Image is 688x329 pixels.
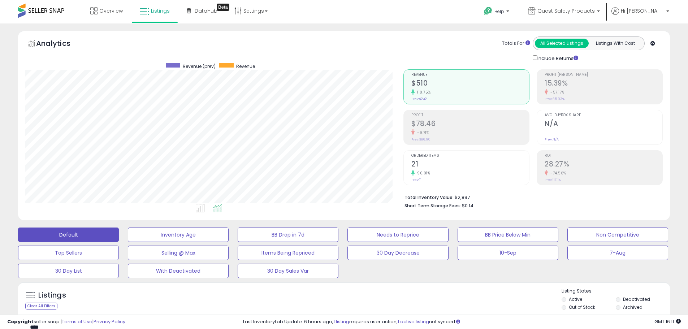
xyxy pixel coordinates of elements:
[183,63,216,69] span: Revenue (prev)
[62,318,92,325] a: Terms of Use
[94,318,125,325] a: Privacy Policy
[398,318,429,325] a: 1 active listing
[18,264,119,278] button: 30 Day List
[411,79,529,89] h2: $510
[535,39,589,48] button: All Selected Listings
[562,288,670,295] p: Listing States:
[347,228,448,242] button: Needs to Reprice
[411,178,421,182] small: Prev: 11
[151,7,170,14] span: Listings
[411,137,430,142] small: Prev: $86.90
[567,246,668,260] button: 7-Aug
[545,120,662,129] h2: N/A
[128,246,229,260] button: Selling @ Max
[494,8,504,14] span: Help
[484,7,493,16] i: Get Help
[404,192,657,201] li: $2,897
[411,120,529,129] h2: $78.46
[567,228,668,242] button: Non Competitive
[18,228,119,242] button: Default
[588,39,642,48] button: Listings With Cost
[411,73,529,77] span: Revenue
[621,7,664,14] span: Hi [PERSON_NAME]
[458,228,558,242] button: BB Price Below Min
[238,264,338,278] button: 30 Day Sales Var
[333,318,349,325] a: 1 listing
[7,319,125,325] div: seller snap | |
[623,304,642,310] label: Archived
[238,228,338,242] button: BB Drop in 7d
[243,319,681,325] div: Last InventoryLab Update: 6 hours ago, requires user action, not synced.
[236,63,255,69] span: Revenue
[25,303,57,309] div: Clear All Filters
[462,202,473,209] span: $0.14
[548,170,566,176] small: -74.56%
[38,290,66,300] h5: Listings
[537,7,595,14] span: Quest Safety Products
[195,7,217,14] span: DataHub
[347,246,448,260] button: 30 Day Decrease
[611,7,669,23] a: Hi [PERSON_NAME]
[99,7,123,14] span: Overview
[415,170,430,176] small: 90.91%
[569,304,595,310] label: Out of Stock
[527,54,587,62] div: Include Returns
[411,97,427,101] small: Prev: $242
[545,160,662,170] h2: 28.27%
[623,296,650,302] label: Deactivated
[478,1,516,23] a: Help
[654,318,681,325] span: 2025-08-13 16:11 GMT
[238,246,338,260] button: Items Being Repriced
[545,97,564,101] small: Prev: 35.93%
[411,160,529,170] h2: 21
[415,130,429,135] small: -9.71%
[545,178,561,182] small: Prev: 111.11%
[128,264,229,278] button: With Deactivated
[545,73,662,77] span: Profit [PERSON_NAME]
[18,246,119,260] button: Top Sellers
[404,203,461,209] b: Short Term Storage Fees:
[415,90,431,95] small: 110.75%
[36,38,85,50] h5: Analytics
[458,246,558,260] button: 10-Sep
[404,194,454,200] b: Total Inventory Value:
[128,228,229,242] button: Inventory Age
[502,40,530,47] div: Totals For
[411,113,529,117] span: Profit
[7,318,34,325] strong: Copyright
[545,79,662,89] h2: 15.39%
[217,4,229,11] div: Tooltip anchor
[545,154,662,158] span: ROI
[545,113,662,117] span: Avg. Buybox Share
[411,154,529,158] span: Ordered Items
[569,296,582,302] label: Active
[545,137,559,142] small: Prev: N/A
[548,90,564,95] small: -57.17%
